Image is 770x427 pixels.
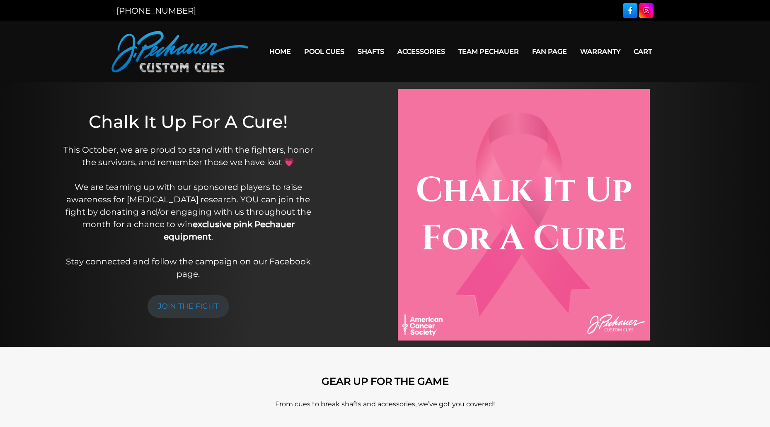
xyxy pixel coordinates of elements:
[263,41,298,62] a: Home
[62,111,315,132] h1: Chalk It Up For A Cure!
[627,41,659,62] a: Cart
[574,41,627,62] a: Warranty
[111,31,248,72] img: Pechauer Custom Cues
[391,41,452,62] a: Accessories
[525,41,574,62] a: Fan Page
[164,219,295,242] strong: exclusive pink Pechauer equipment
[62,144,315,280] p: This October, we are proud to stand with the fighters, honor the survivors, and remember those we...
[298,41,351,62] a: Pool Cues
[149,399,621,409] p: From cues to break shafts and accessories, we’ve got you covered!
[351,41,391,62] a: Shafts
[452,41,525,62] a: Team Pechauer
[116,6,196,16] a: [PHONE_NUMBER]
[322,375,449,387] strong: GEAR UP FOR THE GAME
[148,295,230,318] a: JOIN THE FIGHT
